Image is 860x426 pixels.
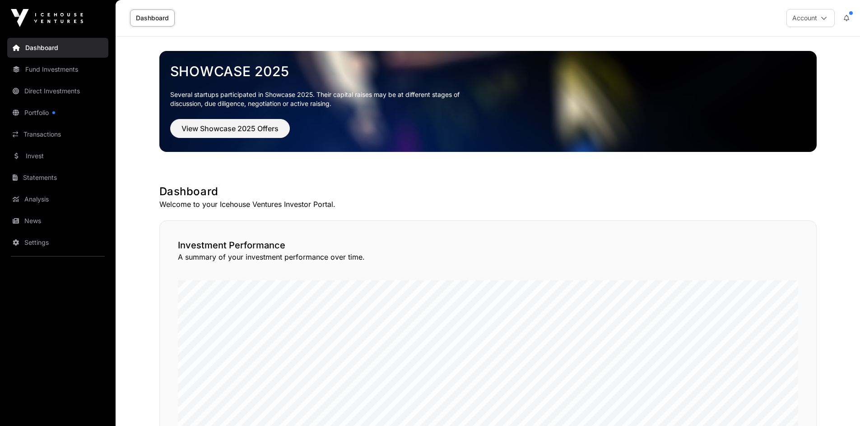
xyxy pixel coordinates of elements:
a: View Showcase 2025 Offers [170,128,290,137]
p: Welcome to your Icehouse Ventures Investor Portal. [159,199,817,210]
a: Statements [7,168,108,188]
a: Invest [7,146,108,166]
a: Dashboard [130,9,175,27]
button: View Showcase 2025 Offers [170,119,290,138]
p: Several startups participated in Showcase 2025. Their capital raises may be at different stages o... [170,90,474,108]
a: Direct Investments [7,81,108,101]
img: Icehouse Ventures Logo [11,9,83,27]
button: Account [786,9,835,27]
a: Showcase 2025 [170,63,806,79]
p: A summary of your investment performance over time. [178,252,798,262]
a: Portfolio [7,103,108,123]
a: Transactions [7,124,108,144]
img: Showcase 2025 [159,51,817,152]
a: Analysis [7,189,108,209]
h2: Investment Performance [178,239,798,252]
h1: Dashboard [159,184,817,199]
span: View Showcase 2025 Offers [181,123,279,134]
a: Fund Investments [7,60,108,79]
a: Dashboard [7,38,108,58]
a: Settings [7,233,108,252]
a: News [7,211,108,231]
